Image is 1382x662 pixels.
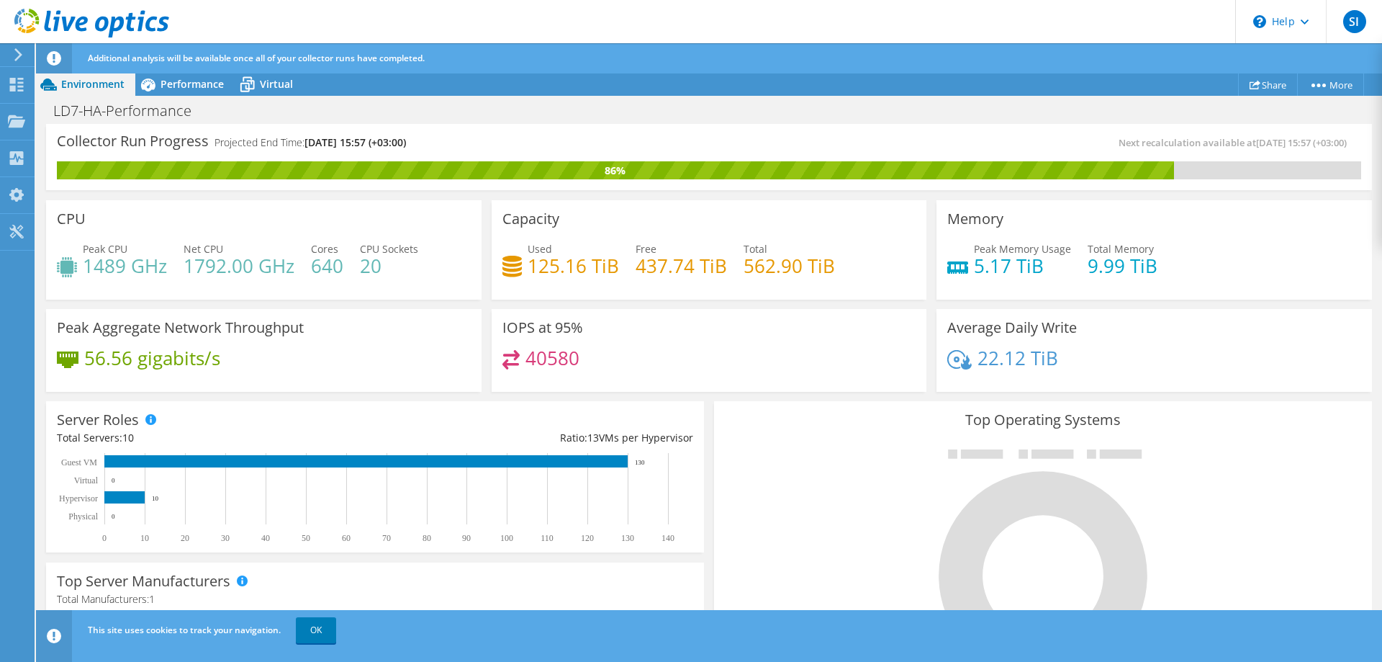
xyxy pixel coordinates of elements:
h3: Memory [947,211,1003,227]
svg: \n [1253,15,1266,28]
span: Cores [311,242,338,256]
h4: Projected End Time: [214,135,406,151]
span: Total [744,242,767,256]
h4: 125.16 TiB [528,258,619,274]
h4: 9.99 TiB [1088,258,1157,274]
text: 120 [581,533,594,543]
span: This site uses cookies to track your navigation. [88,624,281,636]
text: 110 [541,533,554,543]
h3: IOPS at 95% [502,320,583,336]
h4: 1489 GHz [83,258,167,274]
span: 1 [149,592,155,606]
text: 0 [102,533,107,543]
h4: 40580 [525,350,579,366]
text: Virtual [74,475,99,486]
text: Guest VM [61,457,97,468]
span: Additional analysis will be available once all of your collector runs have completed. [88,52,425,64]
span: Environment [61,77,125,91]
h4: Total Manufacturers: [57,591,693,607]
text: 30 [221,533,230,543]
a: OK [296,617,336,643]
text: 70 [382,533,391,543]
div: 86% [57,163,1174,179]
text: 50 [302,533,310,543]
span: [DATE] 15:57 (+03:00) [1256,136,1347,149]
span: [DATE] 15:57 (+03:00) [304,135,406,149]
span: 13 [587,431,599,444]
text: 10 [152,495,159,502]
a: More [1297,73,1364,96]
text: Hypervisor [59,493,98,504]
text: 0 [112,513,115,520]
h4: 1792.00 GHz [184,258,294,274]
span: Used [528,242,552,256]
text: 80 [423,533,431,543]
text: 40 [261,533,270,543]
h3: CPU [57,211,86,227]
text: 100 [500,533,513,543]
h4: 5.17 TiB [974,258,1071,274]
text: 130 [635,459,645,466]
h1: LD7-HA-Performance [47,103,214,119]
text: Physical [68,511,98,522]
span: CPU Sockets [360,242,418,256]
span: Virtual [260,77,293,91]
h3: Top Operating Systems [725,412,1361,428]
span: Net CPU [184,242,223,256]
h3: Top Server Manufacturers [57,573,230,589]
a: Share [1238,73,1298,96]
div: Ratio: VMs per Hypervisor [375,430,693,446]
h4: 56.56 gigabits/s [84,350,220,366]
span: Next recalculation available at [1119,136,1354,149]
span: Performance [161,77,224,91]
text: 140 [661,533,674,543]
h4: 20 [360,258,418,274]
h4: 562.90 TiB [744,258,835,274]
text: 20 [181,533,189,543]
text: 60 [342,533,351,543]
text: 0 [112,477,115,484]
span: Free [636,242,656,256]
h4: 640 [311,258,343,274]
text: 90 [462,533,471,543]
div: Total Servers: [57,430,375,446]
h4: 22.12 TiB [977,350,1058,366]
span: Peak Memory Usage [974,242,1071,256]
span: Peak CPU [83,242,127,256]
span: SI [1343,10,1366,33]
span: Total Memory [1088,242,1154,256]
text: 130 [621,533,634,543]
h3: Average Daily Write [947,320,1077,336]
h3: Peak Aggregate Network Throughput [57,320,304,336]
h3: Capacity [502,211,559,227]
h4: 437.74 TiB [636,258,727,274]
text: 10 [140,533,149,543]
h3: Server Roles [57,412,139,428]
span: 10 [122,431,134,444]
